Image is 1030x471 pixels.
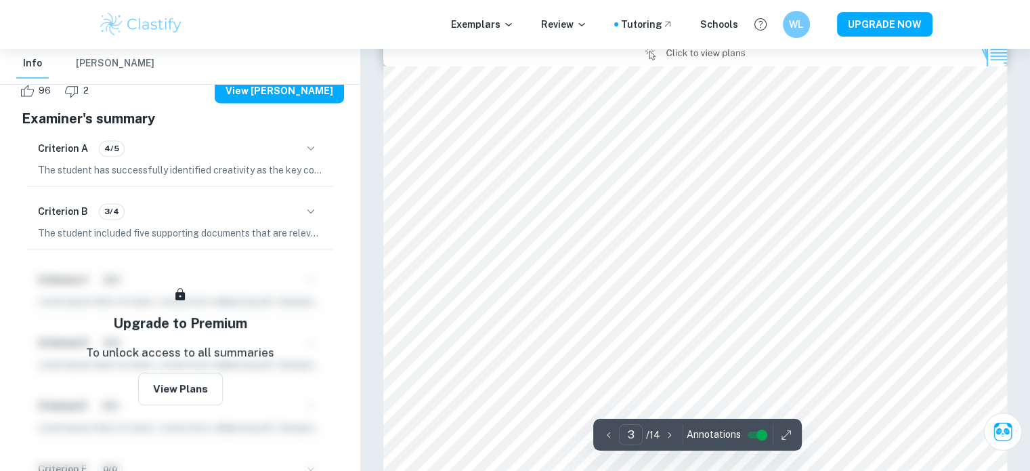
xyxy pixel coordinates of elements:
[837,12,932,37] button: UPGRADE NOW
[451,17,514,32] p: Exemplars
[100,142,124,155] span: 4/5
[61,80,96,102] div: Dislike
[700,17,738,32] a: Schools
[138,373,223,405] button: View Plans
[783,11,810,38] button: WL
[686,428,740,442] span: Annotations
[86,344,274,362] p: To unlock access to all summaries
[541,17,587,32] p: Review
[215,79,344,103] button: View [PERSON_NAME]
[76,49,154,79] button: [PERSON_NAME]
[16,49,49,79] button: Info
[38,163,322,178] p: The student has successfully identified creativity as the key concept for the Internal Assessment...
[76,84,96,98] span: 2
[38,141,88,156] h6: Criterion A
[100,205,124,218] span: 3/4
[38,204,88,219] h6: Criterion B
[31,84,58,98] span: 96
[38,226,322,241] p: The student included five supporting documents that are relevant, contemporary, and clearly label...
[984,413,1022,451] button: Ask Clai
[22,108,339,129] h5: Examiner's summary
[113,313,247,333] h5: Upgrade to Premium
[645,428,660,443] p: / 14
[98,11,184,38] img: Clastify logo
[16,80,58,102] div: Like
[749,13,772,36] button: Help and Feedback
[788,17,804,32] h6: WL
[621,17,673,32] a: Tutoring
